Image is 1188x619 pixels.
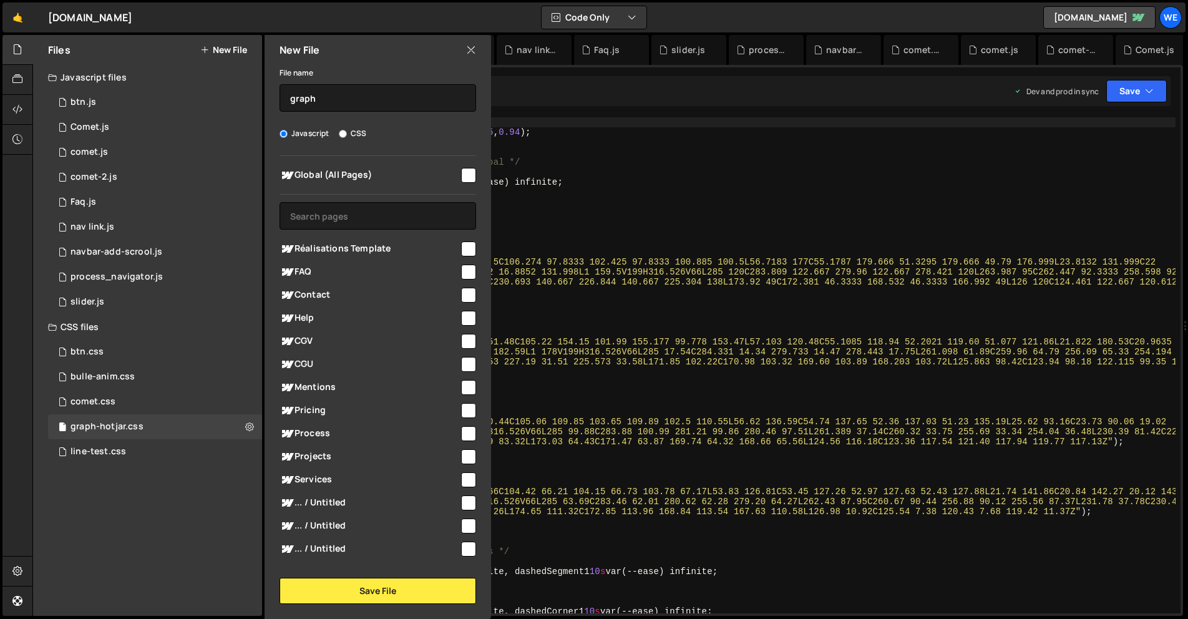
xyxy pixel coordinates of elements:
div: slider.js [671,44,705,56]
span: FAQ [280,265,459,280]
h2: New File [280,43,319,57]
button: Save File [280,578,476,604]
div: 17167/47408.css [48,389,262,414]
label: Javascript [280,127,329,140]
span: CGV [280,334,459,349]
div: navbar-add-scrool.js [71,246,162,258]
div: 17167/47403.css [48,439,262,464]
div: 17167/47828.css [48,364,262,389]
span: Global (All Pages) [280,168,459,183]
div: 17167/47836.css [48,339,262,364]
div: [DOMAIN_NAME] [48,10,132,25]
div: 17167/47443.js [48,240,262,265]
div: Dev and prod in sync [1014,86,1099,97]
div: 17167/47407.js [48,140,262,165]
div: Comet.js [71,122,109,133]
span: Projects [280,449,459,464]
button: New File [200,45,247,55]
input: CSS [339,130,347,138]
div: comet.js [71,147,108,158]
div: 17167/47401.js [48,90,262,115]
h2: Files [48,43,71,57]
div: Comet.js [1136,44,1174,56]
div: 17167/47512.js [48,215,262,240]
div: comet.css [903,44,943,56]
span: Process [280,426,459,441]
span: ... / Untitled [280,542,459,557]
a: 🤙 [2,2,33,32]
div: 17167/47405.js [48,165,262,190]
input: Name [280,84,476,112]
div: Javascript files [33,65,262,90]
span: Contact [280,288,459,303]
a: [DOMAIN_NAME] [1043,6,1156,29]
span: Réalisations Template [280,241,459,256]
div: process_navigator.js [71,271,163,283]
span: Pricing [280,403,459,418]
div: CSS files [33,314,262,339]
div: 17167/47522.js [48,290,262,314]
a: We [1159,6,1182,29]
div: navbar-add-scrool.js [826,44,866,56]
div: comet-2.js [71,172,117,183]
label: CSS [339,127,366,140]
div: Faq.js [71,197,96,208]
div: nav link.js [71,222,114,233]
div: btn.css [71,346,104,358]
div: line-test.css [71,446,126,457]
div: 17167/47858.css [48,414,262,439]
span: ... / Untitled [280,519,459,534]
div: Faq.js [594,44,620,56]
div: 17167/47404.js [48,115,262,140]
button: Save [1106,80,1167,102]
label: File name [280,67,313,79]
div: comet.css [71,396,115,407]
div: slider.js [71,296,104,308]
span: Services [280,472,459,487]
div: bulle-anim.css [71,371,135,383]
span: CGU [280,357,459,372]
input: Search pages [280,202,476,230]
div: 17167/47672.js [48,190,262,215]
div: nav link.js [517,44,557,56]
div: comet.js [981,44,1018,56]
div: comet-2.js [1058,44,1098,56]
div: 17167/47466.js [48,265,262,290]
div: graph-hotjar.css [71,421,144,432]
div: process_navigator.js [749,44,789,56]
input: Javascript [280,130,288,138]
span: Help [280,311,459,326]
span: Mentions [280,380,459,395]
button: Code Only [542,6,646,29]
span: ... / Untitled [280,495,459,510]
div: btn.js [71,97,96,108]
